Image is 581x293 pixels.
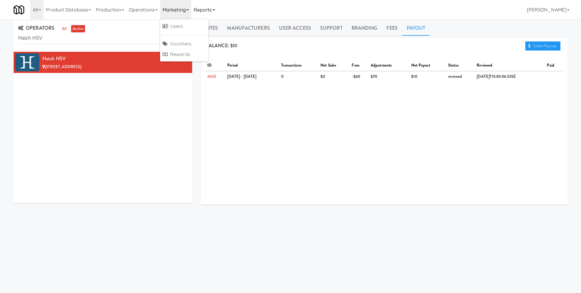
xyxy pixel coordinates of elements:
[369,60,410,71] th: adjustments
[447,60,475,71] th: status
[14,52,192,73] li: Hatch HSV[STREET_ADDRESS]
[160,49,208,60] a: Rewards
[410,71,447,82] td: $10
[319,60,350,71] th: net sales
[410,60,447,71] th: net payout
[402,21,430,36] a: Payout
[280,71,319,82] td: 0
[525,41,560,51] a: Settle Payouts
[350,60,369,71] th: fees
[350,71,369,82] td: -$60
[274,21,316,36] a: User Access
[61,25,68,33] a: all
[14,5,24,15] img: Micromart
[18,25,54,31] span: OPERATORS
[206,42,237,49] span: BALANCE: $10
[319,71,350,82] td: $0
[382,21,402,36] a: Fees
[475,71,545,82] td: [DATE]T15:59:06.539Z
[369,71,410,82] td: $70
[160,21,208,32] a: Users
[545,60,563,71] th: paid
[222,21,274,36] a: Manufacturers
[42,54,188,63] div: Hatch HSV
[280,60,319,71] th: transactions
[18,33,188,44] input: Search Operator
[201,21,223,36] a: Sites
[226,71,280,82] td: [DATE] - [DATE]
[206,60,226,71] th: ID
[475,60,545,71] th: reviewed
[447,71,475,82] td: reviewed
[207,74,216,79] a: 4635
[45,64,81,70] span: [STREET_ADDRESS]
[71,25,85,33] a: active
[316,21,347,36] a: Support
[226,60,280,71] th: period
[160,38,208,49] a: Vouchers
[347,21,382,36] a: Branding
